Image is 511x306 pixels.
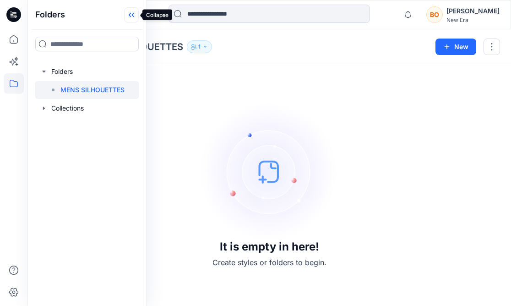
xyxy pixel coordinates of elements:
[446,6,500,17] div: [PERSON_NAME]
[60,84,125,95] p: MENS SILHOUETTES
[435,39,476,55] button: New
[426,6,443,23] div: BO
[201,103,338,240] img: empty-state-image.svg
[198,42,201,52] p: 1
[212,257,326,268] p: Create styles or folders to begin.
[446,17,500,23] div: New Era
[220,240,319,253] h3: It is empty in here!
[187,40,212,53] button: 1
